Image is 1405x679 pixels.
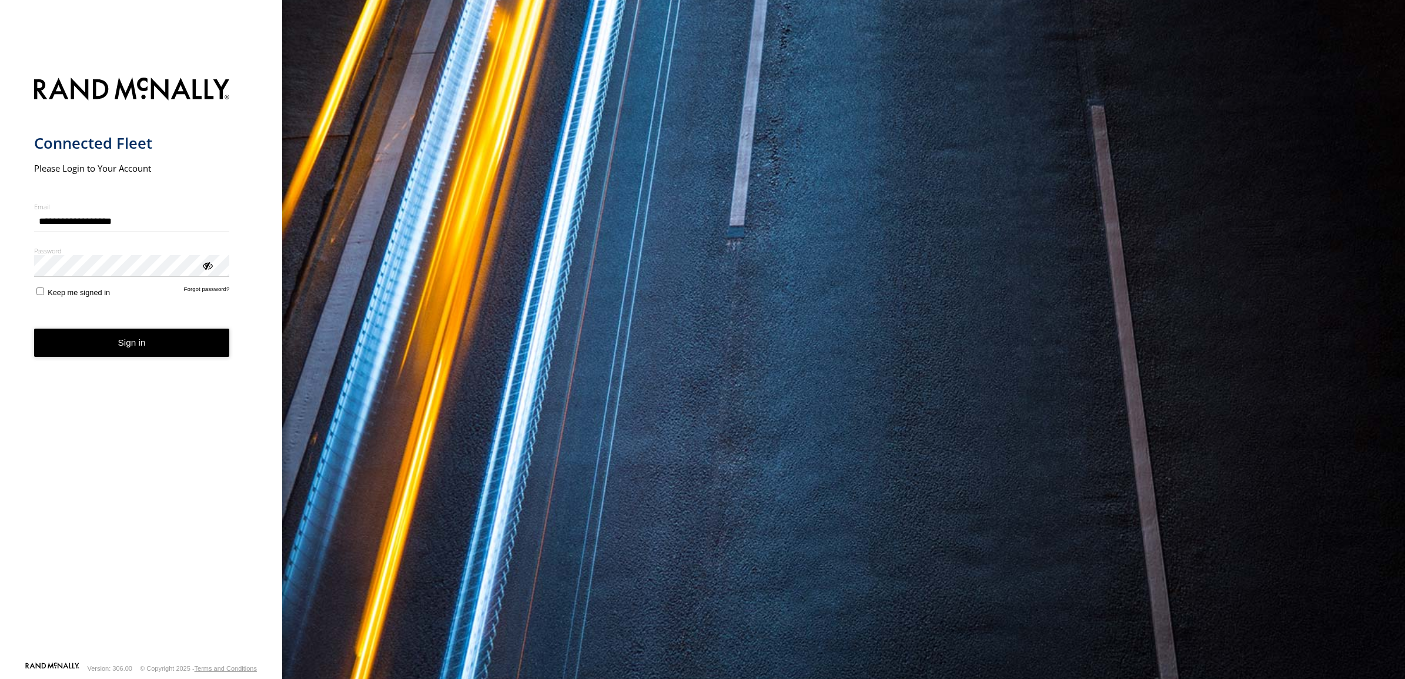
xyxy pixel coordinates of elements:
a: Visit our Website [25,663,79,674]
a: Terms and Conditions [195,665,257,672]
input: Keep me signed in [36,287,44,295]
button: Sign in [34,329,230,357]
span: Keep me signed in [48,288,110,297]
label: Password [34,246,230,255]
h2: Please Login to Your Account [34,162,230,174]
div: © Copyright 2025 - [140,665,257,672]
h1: Connected Fleet [34,133,230,153]
a: Forgot password? [184,286,230,297]
form: main [34,71,249,662]
label: Email [34,202,230,211]
img: Rand McNally [34,75,230,105]
div: ViewPassword [201,259,213,271]
div: Version: 306.00 [88,665,132,672]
